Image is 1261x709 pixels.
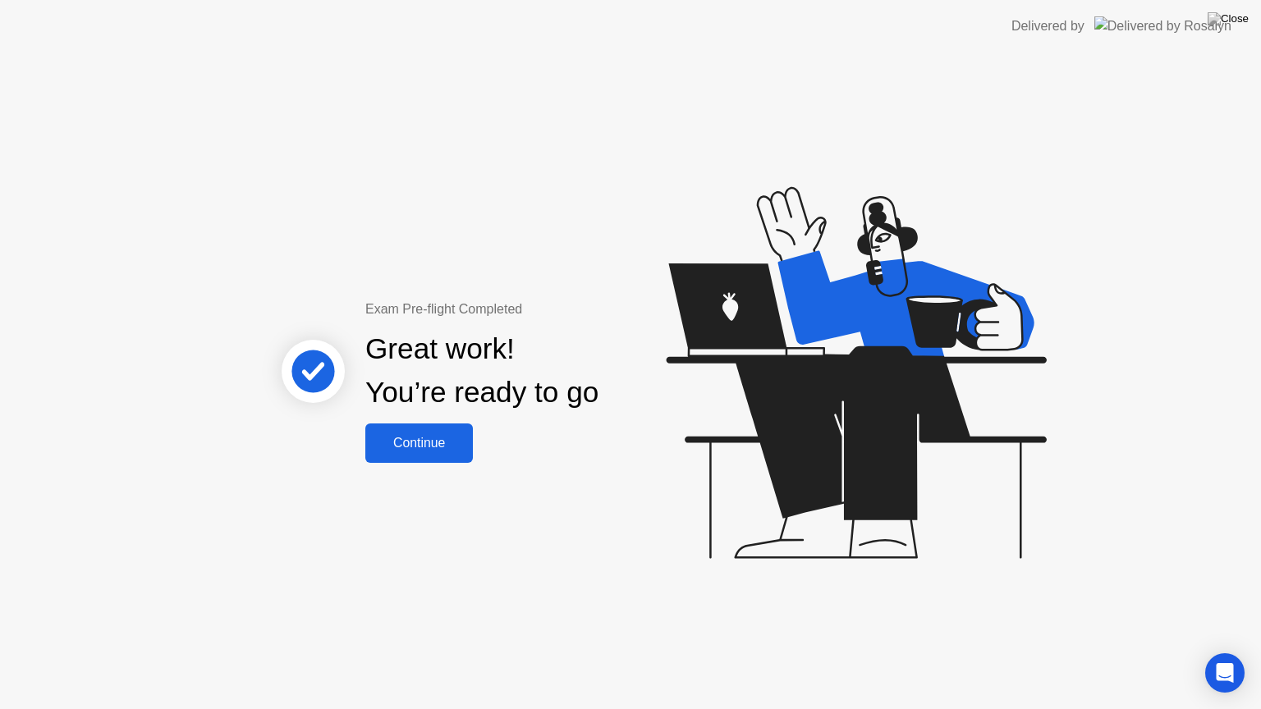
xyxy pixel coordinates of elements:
[1208,12,1249,25] img: Close
[1011,16,1084,36] div: Delivered by
[365,327,598,414] div: Great work! You’re ready to go
[365,423,473,463] button: Continue
[365,300,704,319] div: Exam Pre-flight Completed
[370,436,468,451] div: Continue
[1205,653,1245,693] div: Open Intercom Messenger
[1094,16,1231,35] img: Delivered by Rosalyn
